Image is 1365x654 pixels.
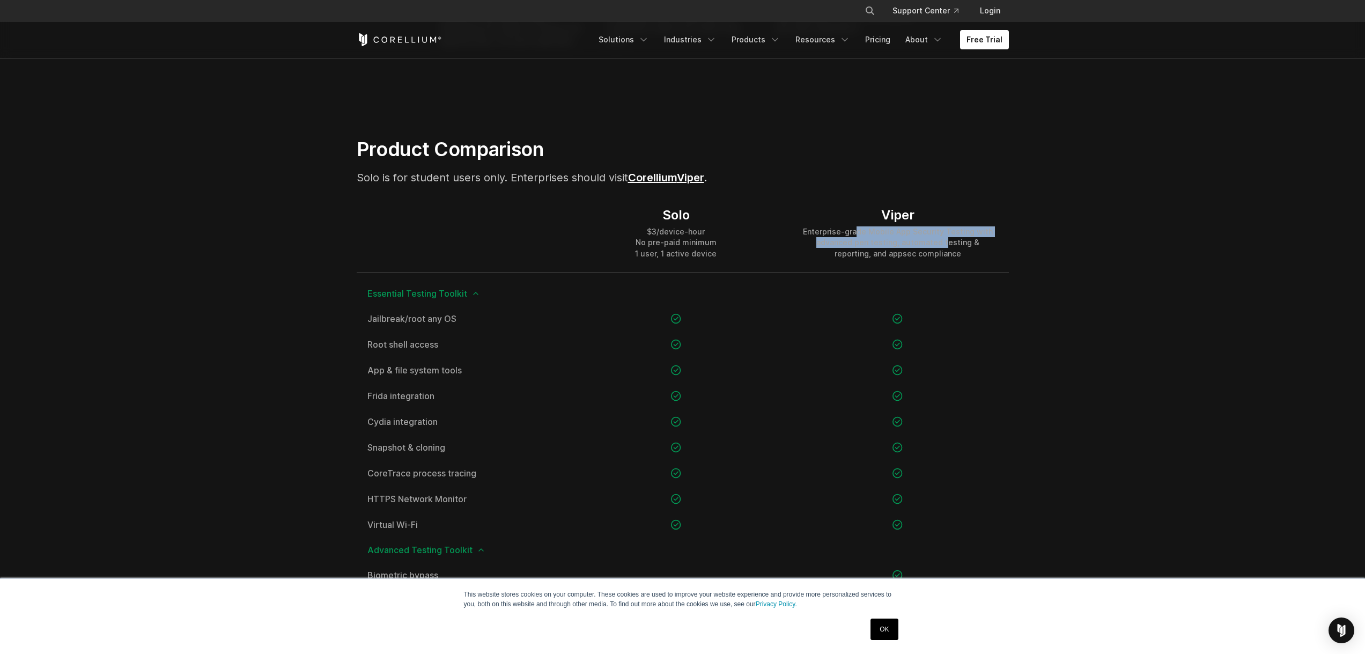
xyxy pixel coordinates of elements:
div: Viper [798,207,998,223]
a: Root shell access [367,340,555,349]
span: Essential Testing Toolkit [367,289,998,298]
a: Snapshot & cloning [367,443,555,452]
a: Corellium [628,171,677,184]
a: App & file system tools [367,366,555,374]
a: About [899,30,949,49]
div: $3/device-hour No pre-paid minimum 1 user, 1 active device [635,226,717,259]
a: Jailbreak/root any OS [367,314,555,323]
a: Pricing [859,30,897,49]
p: This website stores cookies on your computer. These cookies are used to improve your website expe... [464,590,902,609]
a: Solutions [592,30,655,49]
div: Navigation Menu [592,30,1009,49]
a: Login [971,1,1009,20]
a: Resources [789,30,857,49]
a: Viper [677,171,704,184]
a: Frida integration [367,392,555,400]
span: Advanced Testing Toolkit [367,546,998,554]
span: Solo is for student users only. Enterprises should visit [357,171,677,184]
a: Biometric bypass [367,571,555,579]
a: Free Trial [960,30,1009,49]
div: Open Intercom Messenger [1329,618,1354,643]
a: Virtual Wi-Fi [367,520,555,529]
a: HTTPS Network Monitor [367,495,555,503]
span: . [677,171,707,184]
a: Corellium Home [357,33,442,46]
a: Support Center [884,1,967,20]
a: Products [725,30,787,49]
span: Product Comparison [357,137,544,161]
a: Cydia integration [367,417,555,426]
button: Search [860,1,880,20]
a: Industries [658,30,723,49]
div: Solo [635,207,717,223]
a: CoreTrace process tracing [367,469,555,477]
div: Enterprise-grade Mobile App Security Testing with advanced pen testing, automated testing & repor... [798,226,998,259]
a: OK [870,619,898,640]
div: Navigation Menu [852,1,1009,20]
a: Privacy Policy. [756,600,797,608]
